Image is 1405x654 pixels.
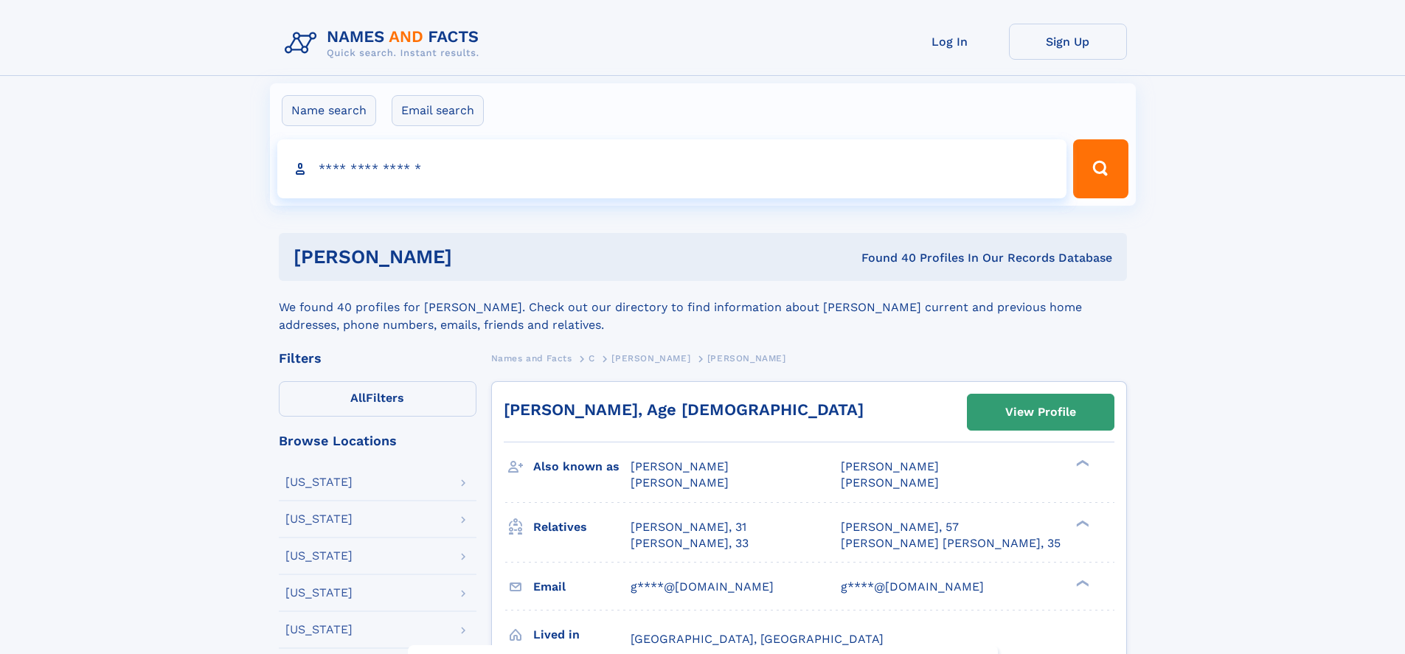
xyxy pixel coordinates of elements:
input: search input [277,139,1067,198]
div: ❯ [1072,578,1090,588]
span: [PERSON_NAME] [707,353,786,363]
a: [PERSON_NAME] [611,349,690,367]
h3: Lived in [533,622,631,647]
div: Found 40 Profiles In Our Records Database [656,250,1112,266]
a: [PERSON_NAME] [PERSON_NAME], 35 [841,535,1061,552]
h3: Email [533,574,631,599]
a: [PERSON_NAME], 57 [841,519,959,535]
span: [PERSON_NAME] [841,476,939,490]
div: [US_STATE] [285,587,353,599]
span: All [350,391,366,405]
div: We found 40 profiles for [PERSON_NAME]. Check out our directory to find information about [PERSON... [279,281,1127,334]
label: Email search [392,95,484,126]
span: [GEOGRAPHIC_DATA], [GEOGRAPHIC_DATA] [631,632,884,646]
div: Browse Locations [279,434,476,448]
label: Name search [282,95,376,126]
div: ❯ [1072,518,1090,528]
span: C [589,353,595,363]
div: [US_STATE] [285,550,353,562]
div: Filters [279,352,476,365]
a: View Profile [968,394,1114,430]
div: View Profile [1005,395,1076,429]
h3: Relatives [533,515,631,540]
a: [PERSON_NAME], Age [DEMOGRAPHIC_DATA] [504,400,864,419]
a: [PERSON_NAME], 33 [631,535,749,552]
a: Sign Up [1009,24,1127,60]
img: Logo Names and Facts [279,24,491,63]
div: ❯ [1072,459,1090,468]
div: [US_STATE] [285,476,353,488]
span: [PERSON_NAME] [631,476,729,490]
a: Names and Facts [491,349,572,367]
h1: [PERSON_NAME] [294,248,657,266]
label: Filters [279,381,476,417]
a: [PERSON_NAME], 31 [631,519,746,535]
div: [US_STATE] [285,513,353,525]
a: Log In [891,24,1009,60]
span: [PERSON_NAME] [841,459,939,473]
span: [PERSON_NAME] [611,353,690,363]
span: [PERSON_NAME] [631,459,729,473]
div: [US_STATE] [285,624,353,636]
h3: Also known as [533,454,631,479]
button: Search Button [1073,139,1128,198]
a: C [589,349,595,367]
